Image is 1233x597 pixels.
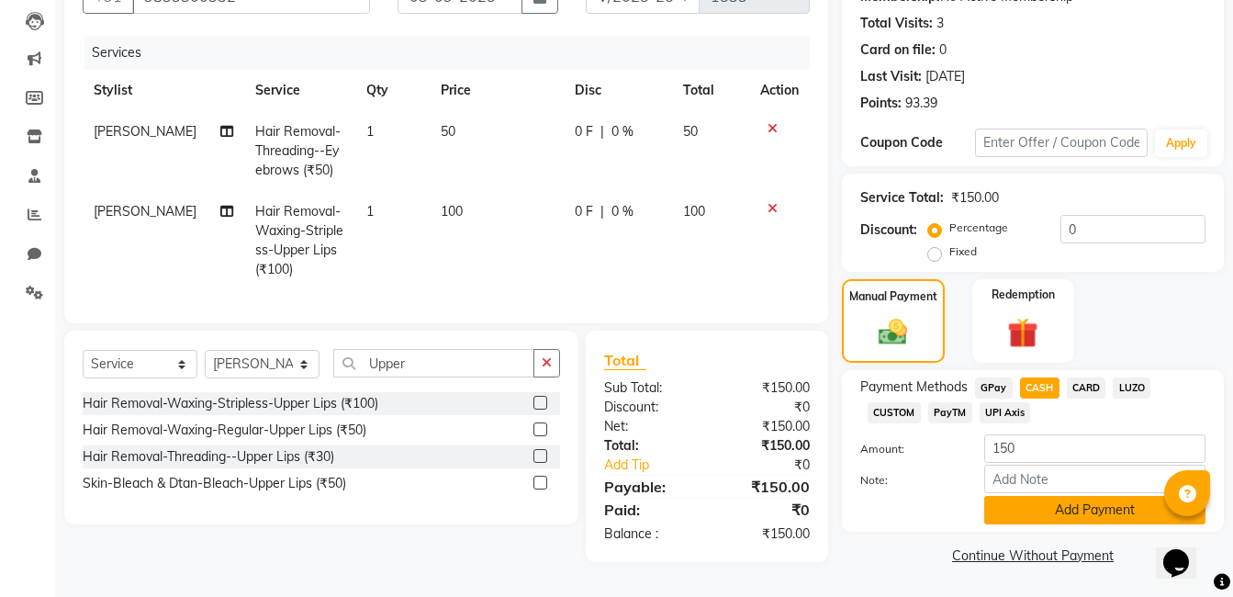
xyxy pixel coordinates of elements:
[590,524,707,544] div: Balance :
[604,351,646,370] span: Total
[255,203,343,277] span: Hair Removal-Waxing-Stripless-Upper Lips (₹100)
[975,377,1013,399] span: GPay
[749,70,810,111] th: Action
[441,203,463,220] span: 100
[333,349,534,377] input: Search or Scan
[1155,130,1207,157] button: Apply
[83,474,346,493] div: Skin-Bleach & Dtan-Bleach-Upper Lips (₹50)
[83,394,378,413] div: Hair Removal-Waxing-Stripless-Upper Lips (₹100)
[441,123,455,140] span: 50
[984,434,1205,463] input: Amount
[564,70,672,111] th: Disc
[707,499,824,521] div: ₹0
[707,436,824,456] div: ₹150.00
[860,40,936,60] div: Card on file:
[84,36,824,70] div: Services
[590,378,707,398] div: Sub Total:
[1156,524,1215,579] iframe: chat widget
[590,476,707,498] div: Payable:
[707,476,824,498] div: ₹150.00
[936,14,944,33] div: 3
[949,243,977,260] label: Fixed
[984,465,1205,493] input: Add Note
[94,123,196,140] span: [PERSON_NAME]
[600,122,604,141] span: |
[94,203,196,220] span: [PERSON_NAME]
[590,417,707,436] div: Net:
[905,94,937,113] div: 93.39
[707,378,824,398] div: ₹150.00
[849,288,937,305] label: Manual Payment
[683,203,705,220] span: 100
[980,402,1031,423] span: UPI Axis
[1067,377,1106,399] span: CARD
[860,220,917,240] div: Discount:
[869,316,916,349] img: _cash.svg
[683,123,698,140] span: 50
[707,524,824,544] div: ₹150.00
[707,417,824,436] div: ₹150.00
[366,123,374,140] span: 1
[611,122,633,141] span: 0 %
[860,14,933,33] div: Total Visits:
[590,436,707,456] div: Total:
[860,133,975,152] div: Coupon Code
[707,398,824,417] div: ₹0
[83,447,334,467] div: Hair Removal-Threading--Upper Lips (₹30)
[366,203,374,220] span: 1
[244,70,355,111] th: Service
[255,123,341,178] span: Hair Removal-Threading--Eyebrows (₹50)
[672,70,749,111] th: Total
[575,202,593,221] span: 0 F
[928,402,972,423] span: PayTM
[590,499,707,521] div: Paid:
[860,94,902,113] div: Points:
[726,456,824,475] div: ₹0
[1113,377,1150,399] span: LUZO
[590,398,707,417] div: Discount:
[951,188,999,208] div: ₹150.00
[600,202,604,221] span: |
[846,441,970,457] label: Amount:
[83,70,244,111] th: Stylist
[1020,377,1059,399] span: CASH
[860,67,922,86] div: Last Visit:
[611,202,633,221] span: 0 %
[83,421,366,440] div: Hair Removal-Waxing-Regular-Upper Lips (₹50)
[846,546,1220,566] a: Continue Without Payment
[949,220,1008,236] label: Percentage
[860,377,968,397] span: Payment Methods
[925,67,965,86] div: [DATE]
[939,40,947,60] div: 0
[984,496,1205,524] button: Add Payment
[590,456,726,475] a: Add Tip
[860,188,944,208] div: Service Total:
[992,287,1055,303] label: Redemption
[355,70,430,111] th: Qty
[975,129,1148,157] input: Enter Offer / Coupon Code
[868,402,921,423] span: CUSTOM
[575,122,593,141] span: 0 F
[998,314,1048,352] img: _gift.svg
[430,70,564,111] th: Price
[846,472,970,489] label: Note:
